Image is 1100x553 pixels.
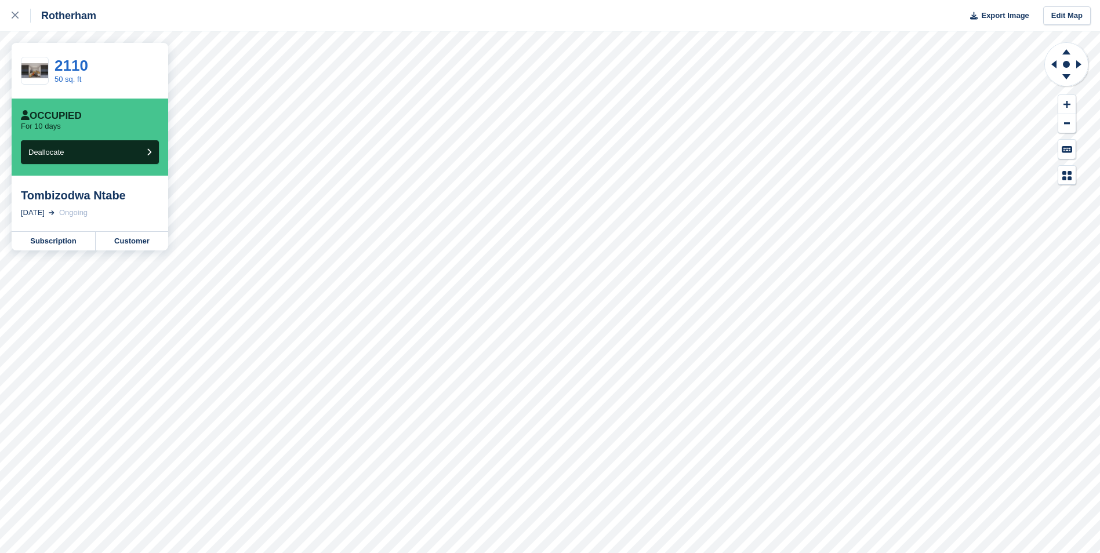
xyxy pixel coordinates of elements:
[49,210,55,215] img: arrow-right-light-icn-cde0832a797a2874e46488d9cf13f60e5c3a73dbe684e267c42b8395dfbc2abf.svg
[55,57,88,74] a: 2110
[21,140,159,164] button: Deallocate
[28,148,64,157] span: Deallocate
[21,207,45,219] div: [DATE]
[981,10,1029,21] span: Export Image
[1058,140,1076,159] button: Keyboard Shortcuts
[59,207,88,219] div: Ongoing
[21,188,159,202] div: Tombizodwa Ntabe
[1058,166,1076,185] button: Map Legend
[31,9,96,23] div: Rotherham
[21,63,48,78] img: 50%20SQ.FT.jpg
[21,110,82,122] div: Occupied
[963,6,1029,26] button: Export Image
[12,232,96,250] a: Subscription
[96,232,168,250] a: Customer
[1043,6,1091,26] a: Edit Map
[55,75,81,83] a: 50 sq. ft
[21,122,61,131] p: For 10 days
[1058,114,1076,133] button: Zoom Out
[1058,95,1076,114] button: Zoom In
